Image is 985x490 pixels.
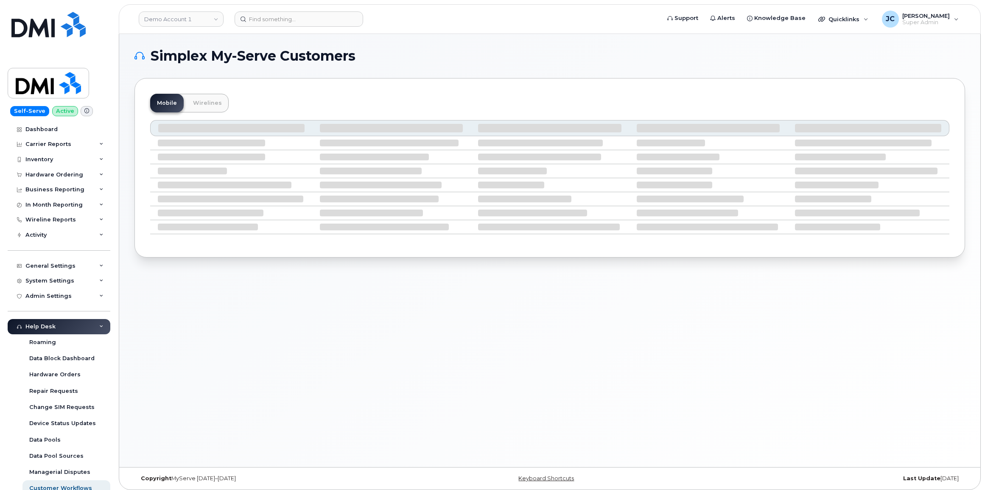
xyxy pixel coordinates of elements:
[141,475,171,482] strong: Copyright
[186,94,229,112] a: Wirelines
[151,50,355,62] span: Simplex My-Serve Customers
[903,475,940,482] strong: Last Update
[518,475,574,482] a: Keyboard Shortcuts
[150,94,184,112] a: Mobile
[688,475,965,482] div: [DATE]
[134,475,411,482] div: MyServe [DATE]–[DATE]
